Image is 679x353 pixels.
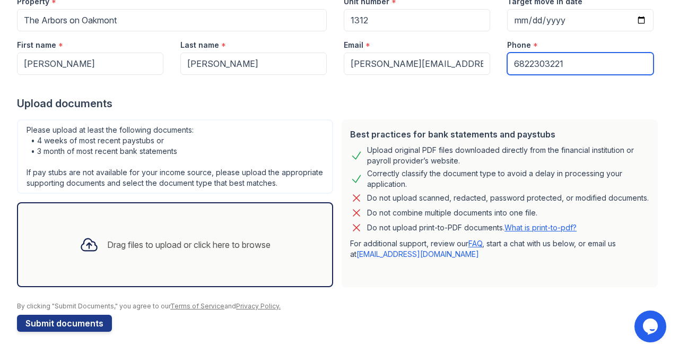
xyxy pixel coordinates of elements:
[367,222,577,233] p: Do not upload print-to-PDF documents.
[180,40,219,50] label: Last name
[350,128,649,141] div: Best practices for bank statements and paystubs
[17,40,56,50] label: First name
[367,168,649,190] div: Correctly classify the document type to avoid a delay in processing your application.
[344,40,363,50] label: Email
[170,302,224,310] a: Terms of Service
[367,206,537,219] div: Do not combine multiple documents into one file.
[236,302,281,310] a: Privacy Policy.
[107,238,271,251] div: Drag files to upload or click here to browse
[507,40,531,50] label: Phone
[634,311,668,342] iframe: chat widget
[17,119,333,194] div: Please upload at least the following documents: • 4 weeks of most recent paystubs or • 3 month of...
[350,238,649,260] p: For additional support, review our , start a chat with us below, or email us at
[468,239,482,248] a: FAQ
[367,192,649,204] div: Do not upload scanned, redacted, password protected, or modified documents.
[17,315,112,332] button: Submit documents
[17,302,662,311] div: By clicking "Submit Documents," you agree to our and
[504,223,577,232] a: What is print-to-pdf?
[356,249,479,259] a: [EMAIL_ADDRESS][DOMAIN_NAME]
[17,96,662,111] div: Upload documents
[367,145,649,166] div: Upload original PDF files downloaded directly from the financial institution or payroll provider’...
